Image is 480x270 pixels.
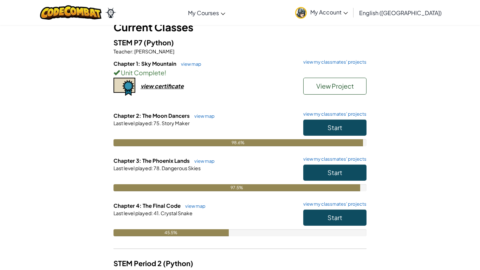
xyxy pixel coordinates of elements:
span: STEM P7 [113,38,144,47]
a: My Account [292,1,351,24]
h3: Current Classes [113,19,367,35]
span: Chapter 2: The Moon Dancers [113,112,191,119]
span: Start [327,213,342,221]
a: view map [182,203,206,209]
span: Teacher [113,48,132,54]
span: : [151,165,153,171]
div: 45.5% [113,229,229,236]
span: Chapter 1: Sky Mountain [113,60,177,67]
span: 78. [153,165,161,171]
span: Story Maker [161,120,190,126]
img: CodeCombat logo [40,5,102,20]
button: View Project [303,78,367,95]
span: STEM Period 2 [113,259,163,268]
span: : [132,48,134,54]
button: Start [303,210,367,226]
button: Start [303,120,367,136]
img: certificate-icon.png [113,78,135,96]
a: view my classmates' projects [300,157,367,161]
span: Start [327,168,342,176]
a: view certificate [113,82,184,90]
span: Chapter 4: The Final Code [113,202,182,209]
div: 97.5% [113,184,360,191]
span: : [151,120,153,126]
span: Dangerous Skies [161,165,201,171]
span: View Project [316,82,354,90]
div: view certificate [141,82,184,90]
span: English ([GEOGRAPHIC_DATA]) [359,9,442,17]
button: Start [303,165,367,181]
span: (Python) [163,259,193,268]
span: Last level played [113,165,151,171]
a: My Courses [184,3,229,22]
span: 41. [153,210,160,216]
span: Crystal Snake [160,210,193,216]
span: Last level played [113,210,151,216]
span: Start [327,123,342,131]
a: view my classmates' projects [300,112,367,116]
span: Chapter 3: The Phoenix Lands [113,157,191,164]
span: (Python) [144,38,174,47]
span: 75. [153,120,161,126]
span: My Account [310,8,348,16]
a: view map [177,61,201,67]
span: : [151,210,153,216]
span: Unit Complete [120,69,164,77]
span: Last level played [113,120,151,126]
img: Ozaria [105,7,116,18]
a: view my classmates' projects [300,202,367,206]
span: My Courses [188,9,219,17]
a: view map [191,158,215,164]
a: English ([GEOGRAPHIC_DATA]) [356,3,445,22]
div: 98.6% [113,139,363,146]
span: [PERSON_NAME] [134,48,174,54]
span: ! [164,69,166,77]
img: avatar [295,7,307,19]
a: view my classmates' projects [300,60,367,64]
a: view map [191,113,215,119]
